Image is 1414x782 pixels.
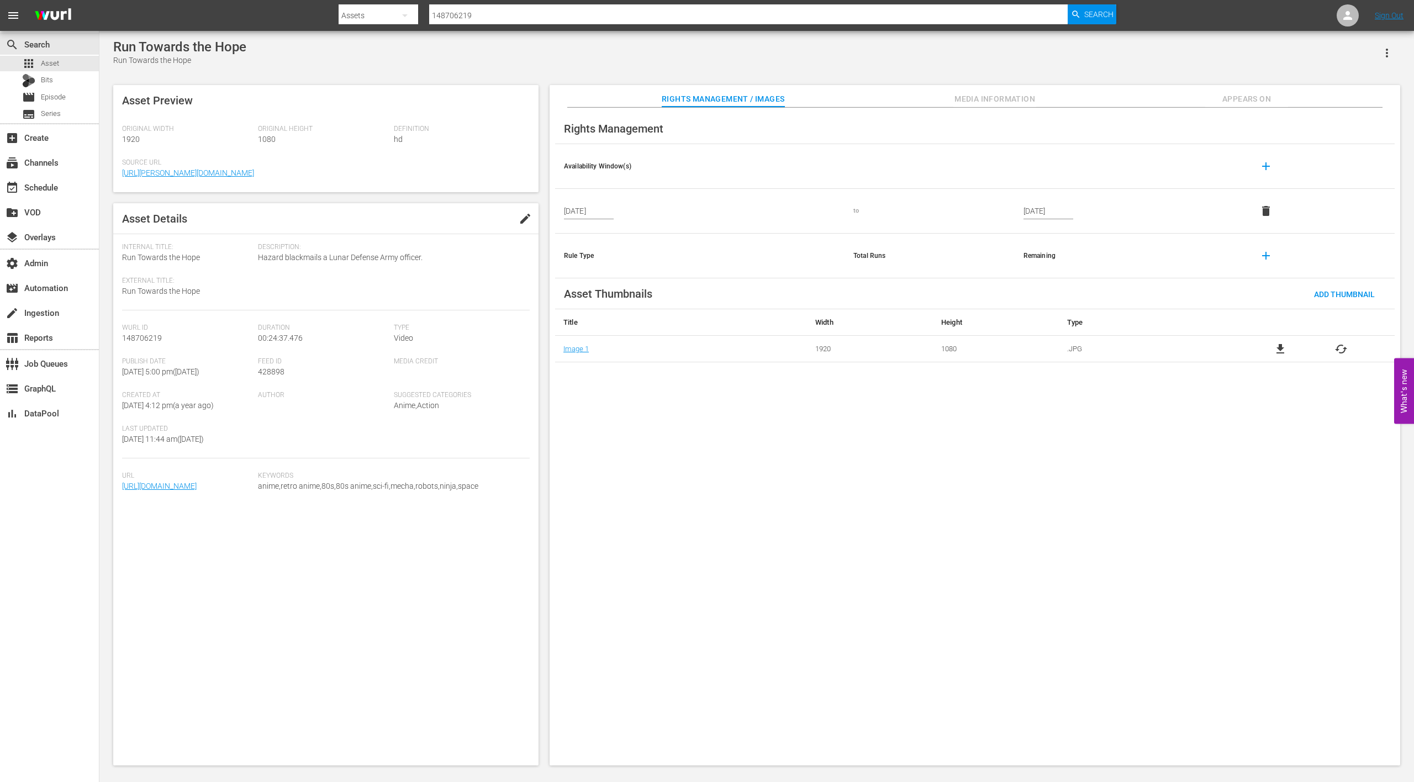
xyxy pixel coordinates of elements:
[1259,249,1273,262] span: add
[258,125,388,134] span: Original Height
[122,158,524,167] span: Source Url
[122,425,252,434] span: Last Updated
[258,324,388,332] span: Duration
[807,336,933,362] td: 1920
[41,92,66,103] span: Episode
[22,108,35,121] span: Series
[394,135,403,144] span: hd
[1253,198,1279,224] button: delete
[258,243,524,252] span: Description:
[258,357,388,366] span: Feed ID
[122,391,252,400] span: Created At
[1259,160,1273,173] span: add
[953,92,1036,106] span: Media Information
[6,307,19,320] span: Ingestion
[512,205,539,232] button: edit
[1274,342,1287,356] a: file_download
[122,243,252,252] span: Internal Title:
[6,206,19,219] span: VOD
[519,212,532,225] span: edit
[122,253,200,262] span: Run Towards the Hope
[394,334,413,342] span: Video
[122,401,214,410] span: [DATE] 4:12 pm ( a year ago )
[6,38,19,51] span: Search
[1259,204,1273,218] span: delete
[555,234,845,278] th: Rule Type
[6,357,19,371] span: settings_input_component
[122,135,140,144] span: 1920
[6,407,19,420] span: DataPool
[1253,242,1279,269] button: add
[1375,11,1404,20] a: Sign Out
[258,391,388,400] span: Author
[394,324,524,332] span: Type
[6,382,19,395] span: GraphQL
[41,75,53,86] span: Bits
[7,9,20,22] span: menu
[555,144,845,189] th: Availability Window(s)
[122,367,199,376] span: [DATE] 5:00 pm ( [DATE] )
[933,336,1059,362] td: 1080
[122,482,197,490] a: [URL][DOMAIN_NAME]
[1394,358,1414,424] button: Open Feedback Widget
[1205,92,1288,106] span: Appears On
[122,334,162,342] span: 148706219
[27,3,80,29] img: ans4CAIJ8jUAAAAAAAAAAAAAAAAAAAAAAAAgQb4GAAAAAAAAAAAAAAAAAAAAAAAAJMjXAAAAAAAAAAAAAAAAAAAAAAAAgAT5G...
[22,74,35,87] div: Bits
[564,122,663,135] span: Rights Management
[258,367,284,376] span: 428898
[394,391,524,400] span: Suggested Categories
[6,131,19,145] span: add_box
[1305,290,1384,299] span: Add Thumbnail
[6,257,19,270] span: Admin
[122,435,204,443] span: [DATE] 11:44 am ( [DATE] )
[933,309,1059,336] th: Height
[41,108,61,119] span: Series
[41,58,59,69] span: Asset
[122,357,252,366] span: Publish Date
[662,92,784,106] span: Rights Management / Images
[394,357,524,366] span: Media Credit
[1015,234,1244,278] th: Remaining
[1059,336,1227,362] td: .JPG
[122,472,252,480] span: Url
[563,345,589,353] a: Image 1
[122,277,252,286] span: External Title:
[258,135,276,144] span: 1080
[22,57,35,70] span: Asset
[394,401,439,410] span: Anime,Action
[122,125,252,134] span: Original Width
[1068,4,1116,24] button: Search
[555,309,807,336] th: Title
[853,207,1006,215] div: to
[394,125,524,134] span: Definition
[258,480,524,492] span: anime,retro anime,80s,80s anime,sci-fi,mecha,robots,ninja,space
[845,234,1015,278] th: Total Runs
[6,156,19,170] span: subscriptions
[6,231,19,244] span: Overlays
[807,309,933,336] th: Width
[122,212,187,225] span: Asset Details
[122,94,193,107] span: Asset Preview
[258,334,303,342] span: 00:24:37.476
[122,324,252,332] span: Wurl Id
[1084,4,1114,24] span: Search
[6,181,19,194] span: Schedule
[1305,284,1384,304] button: Add Thumbnail
[1334,342,1348,356] button: cached
[113,55,246,66] div: Run Towards the Hope
[122,287,200,295] span: Run Towards the Hope
[258,472,524,480] span: Keywords
[22,91,35,104] span: Episode
[1253,153,1279,179] button: add
[6,331,19,345] span: Reports
[258,252,524,263] span: Hazard blackmails a Lunar Defense Army officer.
[564,287,652,300] span: Asset Thumbnails
[1059,309,1227,336] th: Type
[122,168,254,177] a: [URL][PERSON_NAME][DOMAIN_NAME]
[6,282,19,295] span: Automation
[113,39,246,55] div: Run Towards the Hope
